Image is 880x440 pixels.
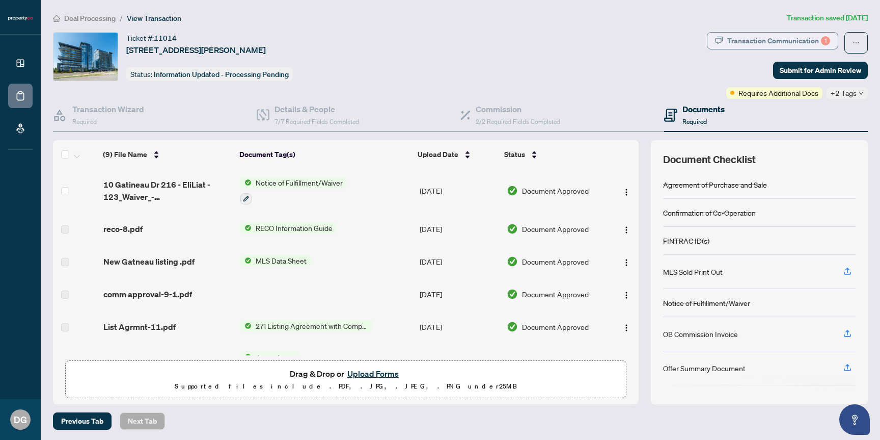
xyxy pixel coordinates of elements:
td: [DATE] [416,245,503,278]
h4: Documents [682,103,725,115]
button: Logo [618,253,635,270]
button: Logo [618,286,635,302]
th: Status [500,140,606,169]
h4: Commission [476,103,560,115]
span: 11014 [154,34,177,43]
span: Deal Processing [64,14,116,23]
span: Document Approved [522,223,589,235]
span: 10 Gatineau Dr 216 - EliLiat - 123_Waiver_-_Agreement_of_Purchase_and_Sale__Buyer__A_-_PropTx-[PE... [103,178,232,203]
span: +2 Tags [831,87,857,99]
li: / [120,12,123,24]
span: Required [682,118,707,125]
img: Document Status [507,256,518,267]
img: Logo [622,291,630,299]
img: IMG-N12350003_1.jpg [53,33,118,81]
span: Information Updated - Processing Pending [154,70,289,79]
img: Status Icon [240,320,252,331]
span: 2/2 Required Fields Completed [476,118,560,125]
div: Status: [126,67,293,81]
td: [DATE] [416,169,503,213]
button: Status IconMLS Data Sheet [240,255,311,266]
span: 120_Amendment_to_Agreement_of_Purchase_and_Sale_-_A_-_PropTx-[PERSON_NAME] 1 1.pdf [103,353,232,377]
img: Logo [622,324,630,332]
span: Document Approved [522,185,589,196]
td: [DATE] [416,310,503,343]
div: Offer Summary Document [663,363,746,374]
button: Transaction Communication1 [707,32,838,49]
img: Logo [622,258,630,267]
div: FINTRAC ID(s) [663,235,709,246]
span: 7/7 Required Fields Completed [274,118,359,125]
div: Ticket #: [126,32,177,44]
img: Document Status [507,321,518,332]
span: New Gatneau listing .pdf [103,255,195,268]
span: Notice of Fulfillment/Waiver [252,177,347,188]
span: List Agrmnt-11.pdf [103,321,176,333]
span: Drag & Drop or [290,367,402,380]
span: Document Approved [522,289,589,300]
span: comm approval-9-1.pdf [103,288,192,300]
h4: Details & People [274,103,359,115]
td: [DATE] [416,278,503,310]
span: (9) File Name [103,149,147,160]
img: logo [8,15,33,21]
span: Drag & Drop orUpload FormsSupported files include .PDF, .JPG, .JPEG, .PNG under25MB [66,361,626,399]
div: OB Commission Invoice [663,328,738,340]
div: MLS Sold Print Out [663,266,723,277]
span: DG [14,412,27,427]
button: Upload Forms [344,367,402,380]
p: Supported files include .PDF, .JPG, .JPEG, .PNG under 25 MB [72,380,620,393]
button: Logo [618,221,635,237]
span: down [859,91,864,96]
span: Upload Date [418,149,458,160]
td: [DATE] [416,343,503,387]
button: Status Icon271 Listing Agreement with Company Schedule A [240,320,372,331]
button: Logo [618,319,635,335]
h4: Transaction Wizard [72,103,144,115]
button: Open asap [839,404,870,435]
span: Document Approved [522,321,589,332]
span: Previous Tab [61,413,103,429]
img: Status Icon [240,177,252,188]
div: Transaction Communication [727,33,830,49]
span: Required [72,118,97,125]
img: Status Icon [240,222,252,234]
article: Transaction saved [DATE] [787,12,868,24]
span: Amendment [252,351,300,363]
button: Logo [618,183,635,199]
th: (9) File Name [99,140,235,169]
span: [STREET_ADDRESS][PERSON_NAME] [126,44,266,56]
img: Logo [622,188,630,196]
span: Document Checklist [663,152,756,167]
button: Status IconAmendment [240,351,300,379]
img: Status Icon [240,351,252,363]
div: Confirmation of Co-Operation [663,207,756,218]
span: MLS Data Sheet [252,255,311,266]
button: Previous Tab [53,412,112,430]
span: Status [504,149,525,160]
button: Status IconRECO Information Guide [240,222,337,234]
td: [DATE] [416,213,503,245]
span: ellipsis [853,39,860,46]
span: RECO Information Guide [252,222,337,234]
span: home [53,15,60,22]
span: Submit for Admin Review [780,62,861,79]
img: Status Icon [240,255,252,266]
img: Document Status [507,223,518,235]
div: Agreement of Purchase and Sale [663,179,767,190]
span: Document Approved [522,256,589,267]
span: View Transaction [127,14,181,23]
span: reco-8.pdf [103,223,143,235]
button: Submit for Admin Review [773,62,868,79]
button: Status IconNotice of Fulfillment/Waiver [240,177,347,204]
span: Requires Additional Docs [738,87,818,98]
img: Document Status [507,289,518,300]
img: Document Status [507,185,518,196]
th: Upload Date [414,140,500,169]
div: 1 [821,36,830,45]
img: Logo [622,226,630,234]
button: Next Tab [120,412,165,430]
div: Notice of Fulfillment/Waiver [663,297,750,308]
span: 271 Listing Agreement with Company Schedule A [252,320,372,331]
th: Document Tag(s) [235,140,414,169]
